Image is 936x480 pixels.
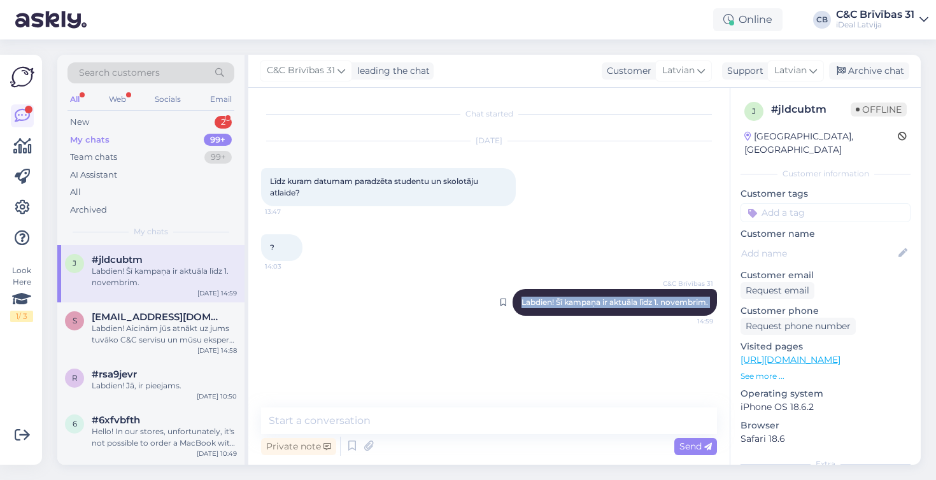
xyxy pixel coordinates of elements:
div: # jldcubtm [771,102,851,117]
a: C&C Brīvības 31iDeal Latvija [836,10,928,30]
span: j [73,258,76,268]
div: Request email [741,282,814,299]
span: #6xfvbfth [92,414,140,426]
span: 6 [73,419,77,428]
p: iPhone OS 18.6.2 [741,400,911,414]
div: Chat started [261,108,717,120]
span: Latvian [774,64,807,78]
span: My chats [134,226,168,237]
div: My chats [70,134,110,146]
input: Add a tag [741,203,911,222]
div: 1 / 3 [10,311,33,322]
span: Līdz kuram datumam paradzēta studentu un skolotāju atlaide? [270,176,480,197]
div: Online [713,8,783,31]
div: C&C Brīvības 31 [836,10,914,20]
p: Browser [741,419,911,432]
div: Labdien! Aicinām jūs atnākt uz jums tuvāko C&C servisu un mūsu eksperti apskatīs šo problēmu. [92,323,237,346]
div: [DATE] 10:49 [197,449,237,458]
span: stefa31@inbox.lv [92,311,224,323]
p: See more ... [741,371,911,382]
span: Search customers [79,66,160,80]
div: Customer information [741,168,911,180]
span: Offline [851,102,907,116]
div: [DATE] 14:59 [197,288,237,298]
div: iDeal Latvija [836,20,914,30]
div: Archived [70,204,107,216]
span: C&C Brīvības 31 [663,279,713,288]
div: Socials [152,91,183,108]
p: Customer name [741,227,911,241]
div: Labdien! Jā, ir pieejams. [92,380,237,392]
p: Safari 18.6 [741,432,911,446]
div: New [70,116,89,129]
div: CB [813,11,831,29]
span: C&C Brīvības 31 [267,64,335,78]
span: 14:03 [265,262,313,271]
div: Team chats [70,151,117,164]
a: [URL][DOMAIN_NAME] [741,354,840,365]
div: Hello! In our stores, unfortunately, it's not possible to order a MacBook with an AZERTY keyboard. [92,426,237,449]
p: Customer email [741,269,911,282]
span: Send [679,441,712,452]
div: All [67,91,82,108]
span: 14:59 [665,316,713,326]
div: Look Here [10,265,33,322]
div: 2 [215,116,232,129]
div: Archive chat [829,62,909,80]
div: All [70,186,81,199]
div: [GEOGRAPHIC_DATA], [GEOGRAPHIC_DATA] [744,130,898,157]
div: leading the chat [352,64,430,78]
div: [DATE] 14:58 [197,346,237,355]
div: Support [722,64,763,78]
span: ? [270,243,274,252]
span: j [752,106,756,116]
span: Latvian [662,64,695,78]
div: Private note [261,438,336,455]
div: Extra [741,458,911,470]
span: s [73,316,77,325]
p: Operating system [741,387,911,400]
span: 13:47 [265,207,313,216]
span: #rsa9jevr [92,369,137,380]
p: Customer tags [741,187,911,201]
div: 99+ [204,134,232,146]
input: Add name [741,246,896,260]
div: 99+ [204,151,232,164]
div: Request phone number [741,318,856,335]
span: Labdien! Šī kampaņa ir aktuāla līdz 1. novembrim. [521,297,708,307]
p: Visited pages [741,340,911,353]
span: #jldcubtm [92,254,143,265]
div: Labdien! Šī kampaņa ir aktuāla līdz 1. novembrim. [92,265,237,288]
div: [DATE] [261,135,717,146]
img: Askly Logo [10,65,34,89]
p: Customer phone [741,304,911,318]
div: AI Assistant [70,169,117,181]
div: Customer [602,64,651,78]
div: [DATE] 10:50 [197,392,237,401]
div: Email [208,91,234,108]
div: Web [106,91,129,108]
span: r [72,373,78,383]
